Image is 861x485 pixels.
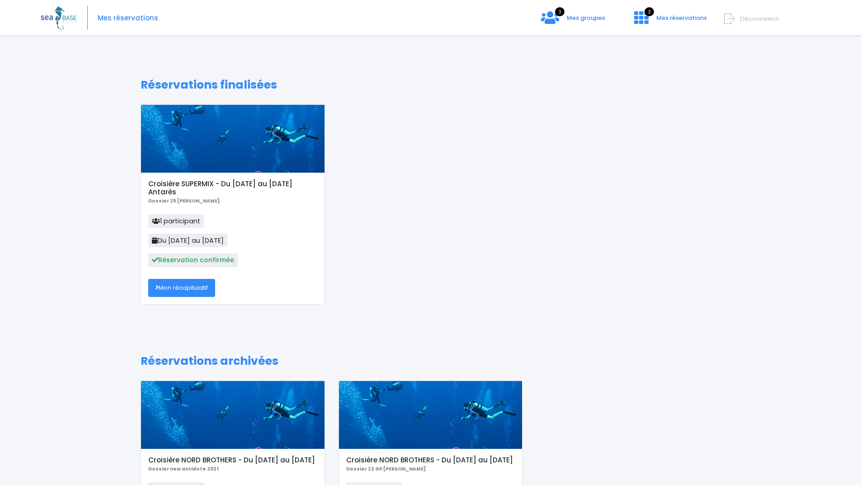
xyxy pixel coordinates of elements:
a: 3 Mes groupes [534,17,612,25]
span: 1 participant [148,214,204,228]
span: 3 [645,7,654,16]
span: Réservation confirmée [148,253,238,267]
b: Dossier 25 [PERSON_NAME] [148,198,220,204]
h5: Croisière NORD BROTHERS - Du [DATE] au [DATE] [148,456,317,464]
span: Du [DATE] au [DATE] [148,234,227,247]
h5: Croisière NORD BROTHERS - Du [DATE] au [DATE] [346,456,515,464]
a: Mon récapitulatif [148,279,215,297]
span: Mes groupes [567,14,605,22]
h5: Croisière SUPERMIX - Du [DATE] au [DATE] Antarès [148,180,317,196]
b: Dossier new antidote 2021 [148,466,219,472]
span: 3 [555,7,565,16]
h1: Réservations finalisées [141,78,720,92]
span: Déconnexion [740,14,779,23]
b: Dossier 22 GP [PERSON_NAME] [346,466,426,472]
a: 3 Mes réservations [627,17,712,25]
h1: Réservations archivées [141,354,720,368]
span: Mes réservations [656,14,707,22]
